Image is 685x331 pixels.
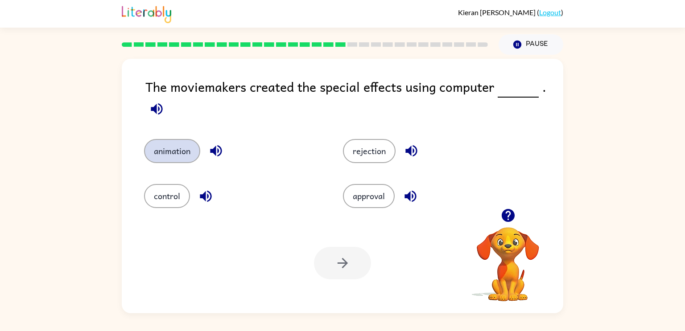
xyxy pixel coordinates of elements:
[463,213,553,302] video: Your browser must support playing .mp4 files to use Literably. Please try using another browser.
[145,77,563,121] div: The moviemakers created the special effects using computer .
[343,184,395,208] button: approval
[122,4,171,23] img: Literably
[499,34,563,55] button: Pause
[458,8,537,16] span: Kieran [PERSON_NAME]
[144,184,190,208] button: control
[343,139,396,163] button: rejection
[458,8,563,16] div: ( )
[539,8,561,16] a: Logout
[144,139,200,163] button: animation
